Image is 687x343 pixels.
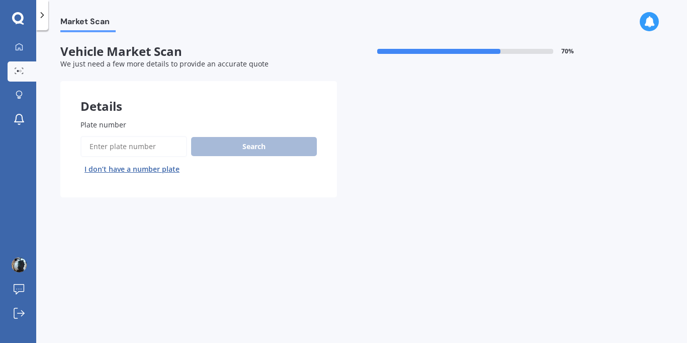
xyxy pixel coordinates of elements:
button: I don’t have a number plate [80,161,184,177]
div: Details [60,81,337,111]
span: Vehicle Market Scan [60,44,337,59]
span: 70 % [561,48,574,55]
span: Plate number [80,120,126,129]
span: Market Scan [60,17,116,30]
img: picture [12,257,27,272]
input: Enter plate number [80,136,187,157]
span: We just need a few more details to provide an accurate quote [60,59,269,68]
